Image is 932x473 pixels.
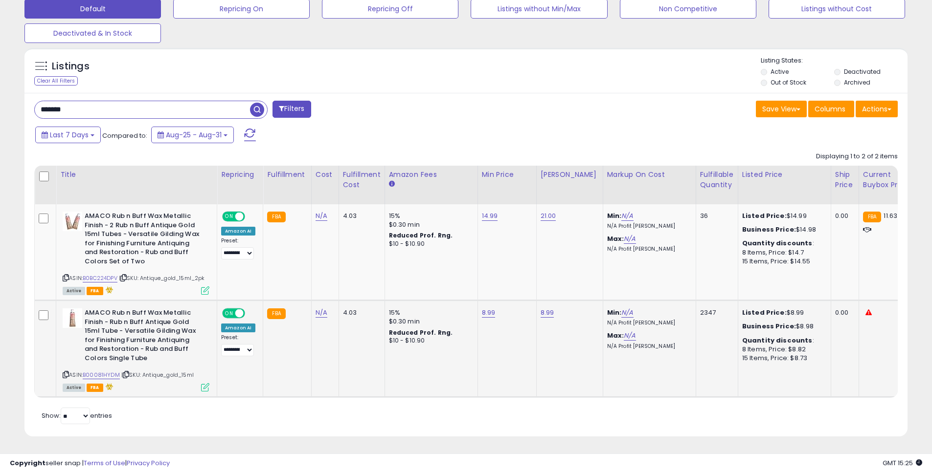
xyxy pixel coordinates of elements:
div: 15 Items, Price: $8.73 [742,354,823,363]
div: Preset: [221,237,255,259]
b: Business Price: [742,322,796,331]
div: $14.99 [742,212,823,220]
div: Min Price [482,170,532,180]
b: Listed Price: [742,308,787,317]
div: 15% [389,212,470,220]
button: Last 7 Days [35,127,101,143]
div: : [742,336,823,345]
i: hazardous material [103,383,114,390]
a: N/A [621,308,633,318]
div: 0.00 [835,308,851,317]
div: 4.03 [343,308,377,317]
small: FBA [267,308,285,319]
a: B0BC224DPV [83,274,117,282]
b: Business Price: [742,225,796,234]
div: Listed Price [742,170,827,180]
b: Listed Price: [742,211,787,220]
span: All listings currently available for purchase on Amazon [63,384,85,392]
button: Save View [756,101,807,117]
span: 2025-09-8 15:25 GMT [883,458,922,468]
b: AMACO Rub n Buff Wax Metallic Finish - Rub n Buff Antique Gold 15ml Tube - Versatile Gilding Wax ... [85,308,204,365]
b: Reduced Prof. Rng. [389,231,453,239]
button: Columns [808,101,854,117]
a: Terms of Use [84,458,125,468]
a: 21.00 [541,211,556,221]
th: The percentage added to the cost of goods (COGS) that forms the calculator for Min & Max prices. [603,166,696,204]
span: Last 7 Days [50,130,89,140]
div: $8.98 [742,322,823,331]
span: ON [223,309,235,318]
b: Max: [607,331,624,340]
h5: Listings [52,60,90,73]
b: AMACO Rub n Buff Wax Metallic Finish - 2 Rub n Buff Antique Gold 15ml Tubes - Versatile Gilding W... [85,212,204,268]
span: | SKU: Antique_gold_15ml [121,371,194,379]
div: Title [60,170,213,180]
div: Displaying 1 to 2 of 2 items [816,152,898,161]
span: OFF [244,309,259,318]
button: Filters [273,101,311,118]
div: [PERSON_NAME] [541,170,599,180]
div: $10 - $10.90 [389,337,470,345]
label: Deactivated [844,67,881,76]
span: ON [223,213,235,221]
span: All listings currently available for purchase on Amazon [63,287,85,295]
p: N/A Profit [PERSON_NAME] [607,343,688,350]
label: Active [771,67,789,76]
b: Min: [607,308,622,317]
b: Quantity discounts [742,238,813,248]
span: FBA [87,384,103,392]
a: N/A [316,211,327,221]
strong: Copyright [10,458,45,468]
span: Show: entries [42,411,112,420]
div: Fulfillment Cost [343,170,381,190]
div: Preset: [221,334,255,356]
div: : [742,239,823,248]
div: Clear All Filters [34,76,78,86]
a: B00081HYDM [83,371,120,379]
div: Fulfillment [267,170,307,180]
div: $10 - $10.90 [389,240,470,248]
div: Markup on Cost [607,170,692,180]
div: Ship Price [835,170,855,190]
b: Min: [607,211,622,220]
span: | SKU: Antique_gold_15ml_2pk [119,274,205,282]
div: $0.30 min [389,220,470,229]
div: 15 Items, Price: $14.55 [742,257,823,266]
div: seller snap | | [10,459,170,468]
div: $0.30 min [389,317,470,326]
small: Amazon Fees. [389,180,395,189]
div: Amazon Fees [389,170,474,180]
div: $14.98 [742,225,823,234]
p: N/A Profit [PERSON_NAME] [607,246,688,253]
label: Archived [844,78,870,86]
div: 8 Items, Price: $8.82 [742,345,823,354]
div: Amazon AI [221,323,255,332]
a: 8.99 [482,308,496,318]
b: Reduced Prof. Rng. [389,328,453,337]
div: 8 Items, Price: $14.7 [742,248,823,257]
a: N/A [316,308,327,318]
span: 11.63 [884,211,897,220]
p: N/A Profit [PERSON_NAME] [607,320,688,326]
i: hazardous material [103,286,114,293]
div: Fulfillable Quantity [700,170,734,190]
span: Columns [815,104,845,114]
div: Amazon AI [221,227,255,236]
a: 14.99 [482,211,498,221]
a: Privacy Policy [127,458,170,468]
b: Quantity discounts [742,336,813,345]
button: Actions [856,101,898,117]
small: FBA [863,212,881,222]
div: Repricing [221,170,259,180]
a: 8.99 [541,308,554,318]
a: N/A [624,234,636,244]
span: OFF [244,213,259,221]
div: Cost [316,170,335,180]
div: ASIN: [63,212,209,294]
a: N/A [621,211,633,221]
div: ASIN: [63,308,209,390]
button: Aug-25 - Aug-31 [151,127,234,143]
small: FBA [267,212,285,222]
p: N/A Profit [PERSON_NAME] [607,223,688,230]
span: Aug-25 - Aug-31 [166,130,222,140]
